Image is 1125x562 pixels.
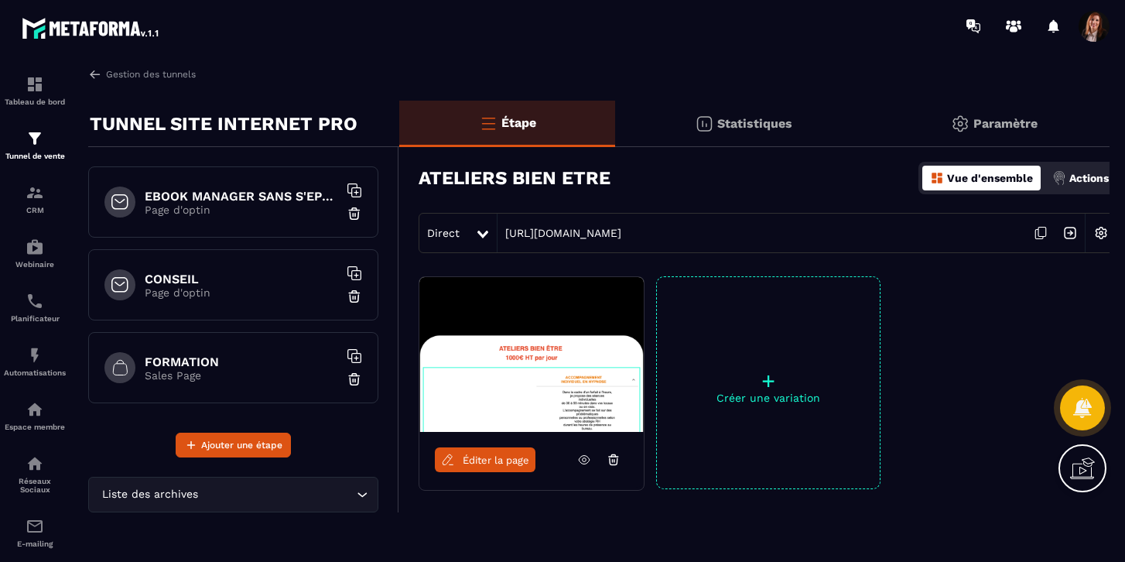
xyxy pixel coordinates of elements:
span: Ajouter une étape [201,437,282,453]
img: actions.d6e523a2.png [1052,171,1066,185]
img: arrow-next.bcc2205e.svg [1055,218,1085,248]
p: Sales Page [145,369,338,382]
a: automationsautomationsWebinaire [4,226,66,280]
p: Tunnel de vente [4,152,66,160]
p: Créer une variation [657,392,880,404]
a: formationformationTableau de bord [4,63,66,118]
a: formationformationCRM [4,172,66,226]
img: bars-o.4a397970.svg [479,114,498,132]
p: Tableau de bord [4,98,66,106]
button: Ajouter une étape [176,433,291,457]
img: automations [26,346,44,365]
img: logo [22,14,161,42]
img: arrow [88,67,102,81]
p: E-mailing [4,540,66,548]
img: social-network [26,454,44,473]
img: image [419,277,644,432]
p: + [657,370,880,392]
input: Search for option [201,486,353,503]
p: Planificateur [4,314,66,323]
p: Statistiques [717,116,792,131]
a: emailemailE-mailing [4,505,66,560]
img: formation [26,75,44,94]
h6: CONSEIL [145,272,338,286]
img: scheduler [26,292,44,310]
a: automationsautomationsEspace membre [4,389,66,443]
p: Espace membre [4,423,66,431]
img: stats.20deebd0.svg [695,115,713,133]
p: Page d'optin [145,204,338,216]
p: Vue d'ensemble [947,172,1033,184]
img: automations [26,238,44,256]
a: schedulerschedulerPlanificateur [4,280,66,334]
h6: FORMATION [145,355,338,369]
h3: ATELIERS BIEN ETRE [419,167,610,189]
img: trash [347,206,362,221]
p: Paramètre [973,116,1038,131]
img: trash [347,372,362,387]
img: formation [26,129,44,148]
img: dashboard-orange.40269519.svg [930,171,944,185]
p: CRM [4,206,66,214]
img: trash [347,289,362,304]
p: Page d'optin [145,286,338,299]
span: Direct [427,227,460,239]
a: automationsautomationsAutomatisations [4,334,66,389]
img: setting-gr.5f69749f.svg [951,115,969,133]
a: social-networksocial-networkRéseaux Sociaux [4,443,66,505]
div: Search for option [88,477,378,512]
a: [URL][DOMAIN_NAME] [498,227,621,239]
img: setting-w.858f3a88.svg [1086,218,1116,248]
p: Actions [1069,172,1109,184]
a: formationformationTunnel de vente [4,118,66,172]
p: TUNNEL SITE INTERNET PRO [90,108,357,139]
h6: EBOOK MANAGER SANS S'EPUISER OFFERT [145,189,338,204]
p: Étape [501,115,536,130]
span: Éditer la page [463,454,529,466]
img: automations [26,400,44,419]
p: Webinaire [4,260,66,269]
span: Liste des archives [98,486,201,503]
a: Gestion des tunnels [88,67,196,81]
p: Automatisations [4,368,66,377]
a: Éditer la page [435,447,535,472]
img: formation [26,183,44,202]
img: email [26,517,44,536]
p: Réseaux Sociaux [4,477,66,494]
